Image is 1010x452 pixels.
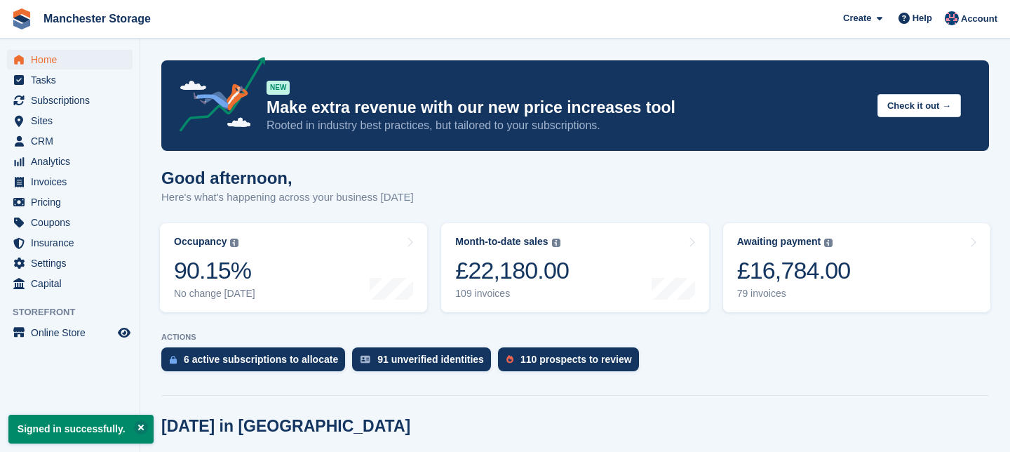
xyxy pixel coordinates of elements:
div: £16,784.00 [737,256,851,285]
a: Awaiting payment £16,784.00 79 invoices [723,223,990,312]
a: 6 active subscriptions to allocate [161,347,352,378]
a: menu [7,152,133,171]
span: Subscriptions [31,91,115,110]
a: menu [7,111,133,131]
button: Check it out → [877,94,961,117]
a: menu [7,213,133,232]
div: 110 prospects to review [520,354,632,365]
h2: [DATE] in [GEOGRAPHIC_DATA] [161,417,410,436]
span: Create [843,11,871,25]
div: 79 invoices [737,288,851,300]
p: Here's what's happening across your business [DATE] [161,190,414,206]
a: menu [7,323,133,343]
span: Account [961,12,997,26]
img: verify_identity-adf6edd0f0f0b5bbfe63781bf79b02c33cf7c696d77639b501bdc392416b5a36.svg [361,355,370,364]
span: Tasks [31,70,115,90]
img: icon-info-grey-7440780725fd019a000dd9b08b2336e03edf1995a4989e88bcd33f0948082b44.svg [824,239,833,247]
a: menu [7,172,133,192]
a: 91 unverified identities [352,347,498,378]
a: Preview store [116,324,133,341]
a: menu [7,192,133,212]
a: Manchester Storage [38,7,156,30]
div: 109 invoices [455,288,569,300]
span: Settings [31,253,115,273]
img: active_subscription_to_allocate_icon-d502201f5373d7db506a760aba3b589e785aa758c864c3986d89f69b8ff3... [170,355,177,364]
p: Signed in successfully. [8,415,154,444]
h1: Good afternoon, [161,168,414,187]
a: menu [7,131,133,151]
span: Analytics [31,152,115,171]
div: £22,180.00 [455,256,569,285]
span: Online Store [31,323,115,343]
p: Rooted in industry best practices, but tailored to your subscriptions. [267,118,866,133]
p: ACTIONS [161,333,989,342]
p: Make extra revenue with our new price increases tool [267,98,866,118]
a: menu [7,233,133,253]
span: Storefront [13,305,140,319]
img: icon-info-grey-7440780725fd019a000dd9b08b2336e03edf1995a4989e88bcd33f0948082b44.svg [230,239,238,247]
div: Awaiting payment [737,236,821,248]
span: Insurance [31,233,115,253]
a: menu [7,253,133,273]
a: Occupancy 90.15% No change [DATE] [160,223,427,312]
a: 110 prospects to review [498,347,646,378]
span: Capital [31,274,115,293]
div: NEW [267,81,290,95]
span: Coupons [31,213,115,232]
div: No change [DATE] [174,288,255,300]
div: Month-to-date sales [455,236,548,248]
img: stora-icon-8386f47178a22dfd0bd8f6a31ec36ba5ce8667c1dd55bd0f319d3a0aa187defe.svg [11,8,32,29]
span: CRM [31,131,115,151]
a: menu [7,70,133,90]
div: 91 unverified identities [377,354,484,365]
div: 6 active subscriptions to allocate [184,354,338,365]
span: Help [913,11,932,25]
a: menu [7,91,133,110]
span: Pricing [31,192,115,212]
img: price-adjustments-announcement-icon-8257ccfd72463d97f412b2fc003d46551f7dbcb40ab6d574587a9cd5c0d94... [168,57,266,137]
img: prospect-51fa495bee0391a8d652442698ab0144808aea92771e9ea1ae160a38d050c398.svg [506,355,513,364]
a: menu [7,274,133,293]
div: 90.15% [174,256,255,285]
span: Sites [31,111,115,131]
div: Occupancy [174,236,227,248]
span: Home [31,50,115,69]
img: icon-info-grey-7440780725fd019a000dd9b08b2336e03edf1995a4989e88bcd33f0948082b44.svg [552,239,560,247]
a: Month-to-date sales £22,180.00 109 invoices [441,223,708,312]
a: menu [7,50,133,69]
span: Invoices [31,172,115,192]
